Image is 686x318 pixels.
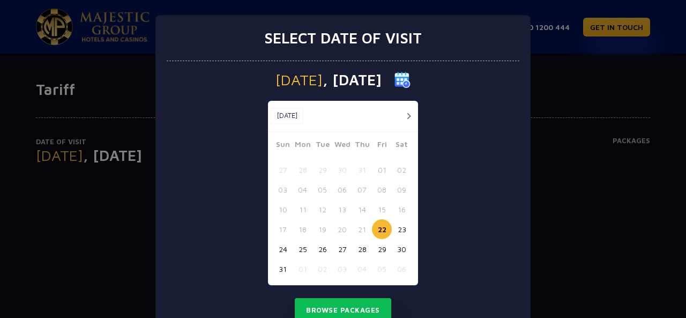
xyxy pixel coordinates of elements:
button: 06 [332,180,352,199]
button: 02 [392,160,412,180]
span: Tue [312,138,332,153]
button: 30 [332,160,352,180]
button: 31 [273,259,293,279]
span: Mon [293,138,312,153]
button: 20 [332,219,352,239]
button: 03 [332,259,352,279]
button: 22 [372,219,392,239]
button: 02 [312,259,332,279]
button: 18 [293,219,312,239]
button: [DATE] [271,108,303,124]
span: , [DATE] [323,72,382,87]
button: 01 [372,160,392,180]
button: 31 [352,160,372,180]
span: Fri [372,138,392,153]
button: 27 [273,160,293,180]
button: 29 [312,160,332,180]
button: 06 [392,259,412,279]
button: 08 [372,180,392,199]
span: [DATE] [275,72,323,87]
button: 12 [312,199,332,219]
span: Sat [392,138,412,153]
button: 04 [293,180,312,199]
button: 24 [273,239,293,259]
button: 28 [293,160,312,180]
button: 13 [332,199,352,219]
button: 30 [392,239,412,259]
span: Thu [352,138,372,153]
button: 17 [273,219,293,239]
button: 03 [273,180,293,199]
button: 16 [392,199,412,219]
span: Wed [332,138,352,153]
button: 23 [392,219,412,239]
span: Sun [273,138,293,153]
button: 01 [293,259,312,279]
button: 11 [293,199,312,219]
img: calender icon [394,72,411,88]
button: 27 [332,239,352,259]
button: 26 [312,239,332,259]
button: 04 [352,259,372,279]
button: 25 [293,239,312,259]
button: 15 [372,199,392,219]
h3: Select date of visit [264,29,422,47]
button: 29 [372,239,392,259]
button: 21 [352,219,372,239]
button: 09 [392,180,412,199]
button: 14 [352,199,372,219]
button: 07 [352,180,372,199]
button: 10 [273,199,293,219]
button: 05 [372,259,392,279]
button: 05 [312,180,332,199]
button: 19 [312,219,332,239]
button: 28 [352,239,372,259]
